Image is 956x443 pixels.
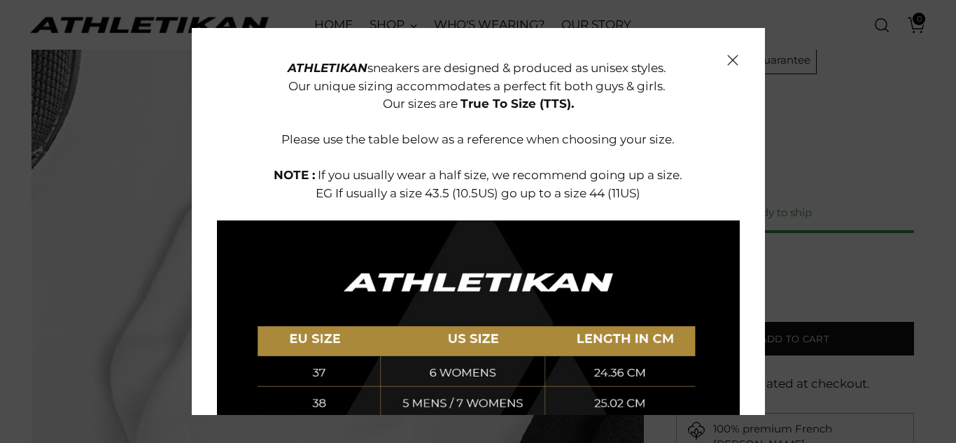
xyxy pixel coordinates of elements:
strong: NOTE : [274,168,315,182]
strong: ATHLETIKAN [288,61,367,75]
div: Please use the table below as a reference when choosing your size. [217,131,740,167]
div: sneakers are designed & produced as unisex styles. Our unique sizing accommodates a perfect fit b... [217,42,740,132]
button: Close [726,53,740,67]
div: If you usually wear a half size, we recommend going up a size. [217,167,740,185]
strong: True To Size (TTS). [461,97,574,111]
